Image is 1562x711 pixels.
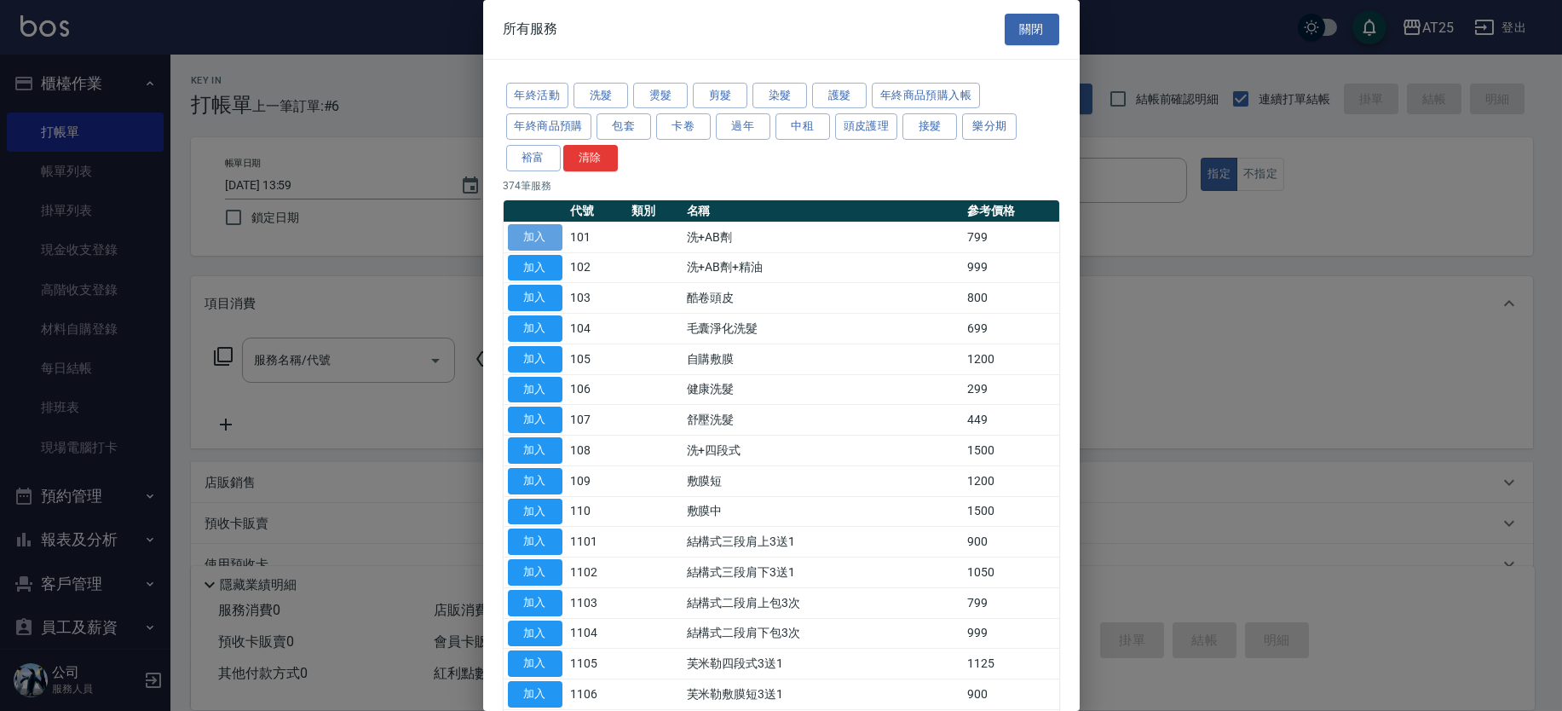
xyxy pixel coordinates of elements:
[567,252,627,283] td: 102
[567,649,627,679] td: 1105
[683,314,964,344] td: 毛囊淨化洗髮
[693,83,747,109] button: 剪髮
[683,558,964,588] td: 結構式三段肩下3送1
[683,618,964,649] td: 結構式二段肩下包3次
[508,377,562,403] button: 加入
[567,374,627,405] td: 106
[1005,14,1059,45] button: 關閉
[508,285,562,311] button: 加入
[963,374,1058,405] td: 299
[508,315,562,342] button: 加入
[683,587,964,618] td: 結構式二段肩上包3次
[963,679,1058,710] td: 900
[567,200,627,223] th: 代號
[567,283,627,314] td: 103
[872,83,980,109] button: 年終商品預購入帳
[656,113,711,140] button: 卡卷
[683,222,964,252] td: 洗+AB劑
[508,437,562,464] button: 加入
[683,374,964,405] td: 健康洗髮
[683,436,964,466] td: 洗+四段式
[508,407,562,433] button: 加入
[508,499,562,525] button: 加入
[508,224,562,251] button: 加入
[567,222,627,252] td: 101
[902,113,957,140] button: 接髮
[963,649,1058,679] td: 1125
[683,649,964,679] td: 芙米勒四段式3送1
[963,496,1058,527] td: 1500
[508,590,562,616] button: 加入
[963,344,1058,374] td: 1200
[567,496,627,527] td: 110
[504,178,1059,194] p: 374 筆服務
[508,346,562,373] button: 加入
[567,527,627,558] td: 1101
[683,200,964,223] th: 名稱
[963,436,1058,466] td: 1500
[567,436,627,466] td: 108
[567,679,627,710] td: 1106
[963,587,1058,618] td: 799
[963,314,1058,344] td: 699
[683,344,964,374] td: 自購敷膜
[508,681,562,708] button: 加入
[508,255,562,281] button: 加入
[504,20,558,38] span: 所有服務
[506,145,561,171] button: 裕富
[683,405,964,436] td: 舒壓洗髮
[812,83,867,109] button: 護髮
[506,113,591,140] button: 年終商品預購
[963,222,1058,252] td: 799
[683,252,964,283] td: 洗+AB劑+精油
[683,465,964,496] td: 敷膜短
[567,618,627,649] td: 1104
[683,679,964,710] td: 芙米勒敷膜短3送1
[508,559,562,586] button: 加入
[567,314,627,344] td: 104
[508,650,562,677] button: 加入
[508,468,562,494] button: 加入
[567,587,627,618] td: 1103
[752,83,807,109] button: 染髮
[683,283,964,314] td: 酷卷頭皮
[633,83,688,109] button: 燙髮
[963,405,1058,436] td: 449
[508,621,562,647] button: 加入
[963,527,1058,558] td: 900
[563,145,618,171] button: 清除
[567,558,627,588] td: 1102
[597,113,651,140] button: 包套
[963,283,1058,314] td: 800
[962,113,1017,140] button: 樂分期
[683,527,964,558] td: 結構式三段肩上3送1
[716,113,770,140] button: 過年
[963,252,1058,283] td: 999
[567,405,627,436] td: 107
[567,344,627,374] td: 105
[683,496,964,527] td: 敷膜中
[963,618,1058,649] td: 999
[627,200,683,223] th: 類別
[775,113,830,140] button: 中租
[963,558,1058,588] td: 1050
[574,83,628,109] button: 洗髮
[835,113,898,140] button: 頭皮護理
[963,200,1058,223] th: 參考價格
[506,83,569,109] button: 年終活動
[963,465,1058,496] td: 1200
[508,529,562,555] button: 加入
[567,465,627,496] td: 109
